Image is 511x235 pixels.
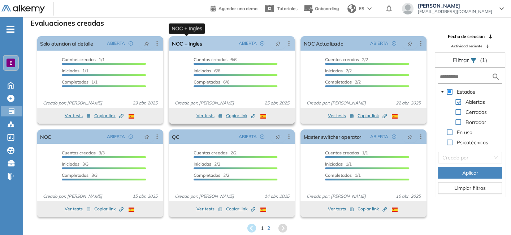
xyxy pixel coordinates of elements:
[325,68,352,73] span: 2/2
[62,68,79,73] span: Iniciadas
[62,150,96,155] span: Cuentas creadas
[402,38,418,49] button: pushpin
[238,133,256,140] span: ABIERTA
[7,29,14,30] i: -
[325,79,361,85] span: 2/2
[260,41,264,46] span: check-circle
[196,111,222,120] button: Ver tests
[358,111,387,120] button: Copiar link
[40,129,51,144] a: NOC
[303,129,361,144] a: Master switcher operator
[454,184,486,192] span: Limpiar filtros
[270,38,286,49] button: pushpin
[480,56,487,64] span: (1)
[9,60,12,66] span: E
[218,6,257,11] span: Agendar una demo
[62,172,98,178] span: 3/3
[226,111,255,120] button: Copiar link
[465,99,485,105] span: Abiertas
[194,161,211,167] span: Iniciadas
[325,161,352,167] span: 1/1
[315,6,339,11] span: Onboarding
[139,38,155,49] button: pushpin
[325,172,361,178] span: 1/1
[194,79,220,85] span: Completados
[438,182,502,194] button: Limpiar filtros
[303,100,368,106] span: Creado por: [PERSON_NAME]
[62,150,105,155] span: 3/3
[62,68,88,73] span: 1/1
[402,131,418,142] button: pushpin
[226,206,255,212] span: Copiar link
[62,79,98,85] span: 1/1
[407,40,412,46] span: pushpin
[451,43,482,49] span: Actividad reciente
[62,161,88,167] span: 3/3
[325,57,359,62] span: Cuentas creadas
[172,129,179,144] a: QC
[464,108,488,116] span: Cerradas
[144,40,149,46] span: pushpin
[358,206,387,212] span: Copiar link
[194,172,229,178] span: 2/2
[358,112,387,119] span: Copiar link
[30,19,104,27] h3: Evaluaciones creadas
[1,5,45,14] img: Logo
[194,150,228,155] span: Cuentas creadas
[465,109,487,115] span: Cerradas
[65,205,91,213] button: Ver tests
[276,40,281,46] span: pushpin
[129,114,134,119] img: ESP
[392,114,398,119] img: ESP
[65,111,91,120] button: Ver tests
[303,1,339,17] button: Onboarding
[465,119,486,125] span: Borrador
[194,68,220,73] span: 6/6
[455,128,474,137] span: En uso
[62,79,88,85] span: Completados
[393,193,424,200] span: 10 abr. 2025
[194,161,220,167] span: 2/2
[367,7,372,10] img: arrow
[260,114,266,119] img: ESP
[261,225,264,232] span: 1
[260,134,264,139] span: check-circle
[172,100,237,106] span: Creado por: [PERSON_NAME]
[194,68,211,73] span: Iniciadas
[139,131,155,142] button: pushpin
[457,129,472,136] span: En uso
[129,41,133,46] span: check-circle
[325,150,368,155] span: 1/1
[303,36,343,51] a: NOC Actualizado
[130,193,160,200] span: 15 abr. 2025
[448,33,485,40] span: Fecha de creación
[261,100,292,106] span: 25 abr. 2025
[418,3,492,9] span: [PERSON_NAME]
[238,40,256,47] span: ABIERTA
[325,79,352,85] span: Completados
[393,100,424,106] span: 22 abr. 2025
[407,134,412,140] span: pushpin
[226,205,255,213] button: Copiar link
[276,134,281,140] span: pushpin
[172,193,237,200] span: Creado por: [PERSON_NAME]
[194,172,220,178] span: Completados
[94,206,124,212] span: Copiar link
[94,112,124,119] span: Copiar link
[62,161,79,167] span: Iniciadas
[325,161,343,167] span: Iniciadas
[455,87,477,96] span: Estados
[455,138,490,147] span: Psicotécnicos
[267,225,270,232] span: 2
[370,40,388,47] span: ABIERTA
[491,72,500,81] img: search icon
[130,100,160,106] span: 29 abr. 2025
[40,36,93,51] a: Solo atencion al detalle
[40,193,105,200] span: Creado por: [PERSON_NAME]
[226,112,255,119] span: Copiar link
[464,118,488,127] span: Borrador
[62,172,88,178] span: Completados
[392,41,396,46] span: check-circle
[392,134,396,139] span: check-circle
[277,6,298,11] span: Tutoriales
